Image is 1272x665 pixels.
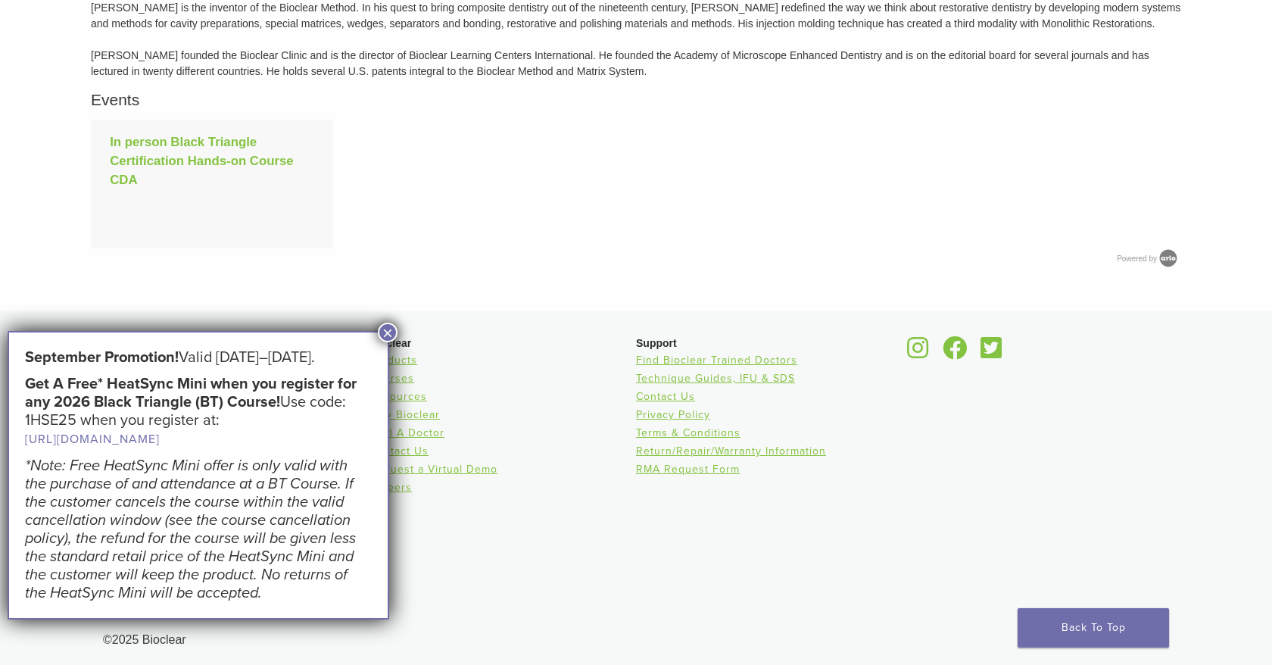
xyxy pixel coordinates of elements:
[636,354,797,367] a: Find Bioclear Trained Doctors
[369,408,440,421] a: Why Bioclear
[903,345,934,361] a: Bioclear
[636,372,795,385] a: Technique Guides, IFU & SDS
[91,88,1181,112] h5: Events
[25,375,372,448] h5: Use code: 1HSE25 when you register at:
[378,323,397,342] button: Close
[25,348,179,367] strong: September Promotion!
[1157,247,1180,270] img: Arlo training & Event Software
[975,345,1007,361] a: Bioclear
[1117,254,1181,263] a: Powered by
[369,390,427,403] a: Resources
[103,631,1169,649] div: ©2025 Bioclear
[25,432,160,447] a: [URL][DOMAIN_NAME]
[369,463,497,476] a: Request a Virtual Demo
[110,135,293,187] a: In person Black Triangle Certification Hands-on Course CDA
[636,463,740,476] a: RMA Request Form
[937,345,972,361] a: Bioclear
[369,372,414,385] a: Courses
[369,481,412,494] a: Careers
[25,348,372,367] h5: Valid [DATE]–[DATE].
[1018,608,1169,648] a: Back To Top
[25,457,356,602] em: *Note: Free HeatSync Mini offer is only valid with the purchase of and attendance at a BT Course....
[369,354,417,367] a: Products
[369,445,429,457] a: Contact Us
[369,337,411,349] span: Bioclear
[369,426,444,439] a: Find A Doctor
[636,337,677,349] span: Support
[636,445,826,457] a: Return/Repair/Warranty Information
[636,408,710,421] a: Privacy Policy
[636,426,740,439] a: Terms & Conditions
[636,390,695,403] a: Contact Us
[25,375,357,411] strong: Get A Free* HeatSync Mini when you register for any 2026 Black Triangle (BT) Course!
